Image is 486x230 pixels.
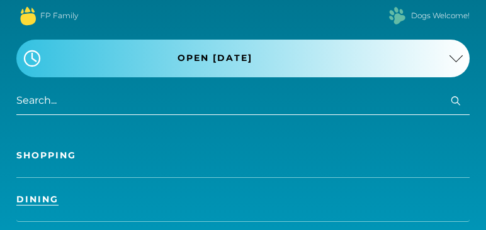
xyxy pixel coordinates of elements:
a: FP Family [40,10,78,21]
a: Dogs Welcome! [411,10,470,21]
span: Open [DATE] [178,52,252,65]
a: Dining [16,178,470,221]
button: Open [DATE] [16,40,470,77]
a: Shopping [16,134,470,177]
input: Search... [16,87,470,115]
